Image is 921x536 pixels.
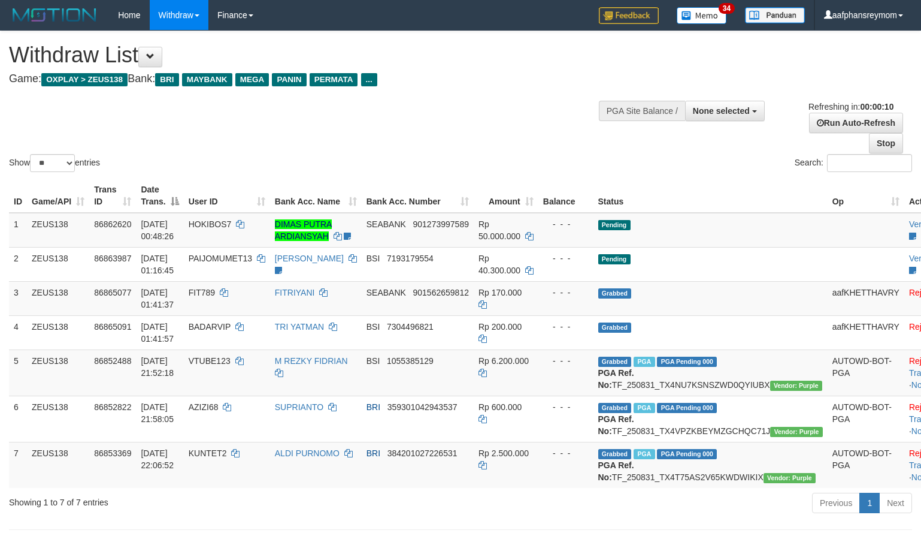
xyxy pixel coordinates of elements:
[387,356,434,366] span: Copy 1055385129 to clipboard
[275,448,340,458] a: ALDI PURNOMO
[593,350,828,396] td: TF_250831_TX4NU7KSNSZWD0QYIUBX
[478,288,522,297] span: Rp 170.000
[593,179,828,213] th: Status
[593,396,828,442] td: TF_250831_TX4VPZKBEYMZGCHQC71J
[9,179,27,213] th: ID
[94,322,131,332] span: 86865091
[94,402,131,412] span: 86852822
[275,356,348,366] a: M REZKY FIDRIAN
[657,449,717,459] span: PGA Pending
[270,179,362,213] th: Bank Acc. Name: activate to sort column ascending
[366,402,380,412] span: BRI
[189,322,231,332] span: BADARVIP
[275,322,324,332] a: TRI YATMAN
[657,403,717,413] span: PGA Pending
[543,252,589,264] div: - - -
[599,7,659,24] img: Feedback.jpg
[41,73,128,86] span: OXPLAY > ZEUS138
[598,414,634,436] b: PGA Ref. No:
[361,73,377,86] span: ...
[9,247,27,281] td: 2
[413,288,469,297] span: Copy 901562659812 to clipboard
[275,402,323,412] a: SUPRIANTO
[828,315,904,350] td: aafKHETTHAVRY
[795,154,912,172] label: Search:
[770,381,822,391] span: Vendor URL: https://trx4.1velocity.biz
[9,281,27,315] td: 3
[593,442,828,488] td: TF_250831_TX4T75AS2V65KWDWIKIX
[598,220,631,230] span: Pending
[387,322,434,332] span: Copy 7304496821 to clipboard
[543,321,589,333] div: - - -
[634,357,655,367] span: Marked by aafsolysreylen
[235,73,269,86] span: MEGA
[141,402,174,424] span: [DATE] 21:58:05
[543,401,589,413] div: - - -
[155,73,178,86] span: BRI
[634,403,655,413] span: Marked by aaftrukkakada
[719,3,735,14] span: 34
[189,288,215,297] span: FIT789
[27,247,89,281] td: ZEUS138
[598,368,634,390] b: PGA Ref. No:
[275,288,315,297] a: FITRIYANI
[9,6,100,24] img: MOTION_logo.png
[366,288,406,297] span: SEABANK
[478,322,522,332] span: Rp 200.000
[141,356,174,378] span: [DATE] 21:52:18
[366,356,380,366] span: BSI
[859,493,880,513] a: 1
[9,43,602,67] h1: Withdraw List
[189,448,227,458] span: KUNTET2
[275,254,344,263] a: [PERSON_NAME]
[310,73,358,86] span: PERMATA
[94,356,131,366] span: 86852488
[745,7,805,23] img: panduan.png
[478,219,520,241] span: Rp 50.000.000
[9,73,602,85] h4: Game: Bank:
[879,493,912,513] a: Next
[366,219,406,229] span: SEABANK
[413,219,469,229] span: Copy 901273997589 to clipboard
[812,493,860,513] a: Previous
[599,101,685,121] div: PGA Site Balance /
[366,448,380,458] span: BRI
[27,213,89,248] td: ZEUS138
[543,218,589,230] div: - - -
[275,219,332,241] a: DIMAS PUTRA ARDIANSYAH
[366,322,380,332] span: BSI
[94,254,131,263] span: 86863987
[9,350,27,396] td: 5
[828,350,904,396] td: AUTOWD-BOT-PGA
[27,179,89,213] th: Game/API: activate to sort column ascending
[141,322,174,344] span: [DATE] 01:41:57
[141,448,174,470] span: [DATE] 22:06:52
[9,315,27,350] td: 4
[189,356,231,366] span: VTUBE123
[387,402,458,412] span: Copy 359301042943537 to clipboard
[478,448,529,458] span: Rp 2.500.000
[634,449,655,459] span: Marked by aaftrukkakada
[828,281,904,315] td: aafKHETTHAVRY
[189,254,252,263] span: PAIJOMUMET13
[770,427,822,437] span: Vendor URL: https://trx4.1velocity.biz
[657,357,717,367] span: PGA Pending
[543,447,589,459] div: - - -
[387,254,434,263] span: Copy 7193179554 to clipboard
[9,396,27,442] td: 6
[827,154,912,172] input: Search:
[809,113,903,133] a: Run Auto-Refresh
[828,442,904,488] td: AUTOWD-BOT-PGA
[685,101,765,121] button: None selected
[189,402,219,412] span: AZIZI68
[136,179,183,213] th: Date Trans.: activate to sort column descending
[543,287,589,299] div: - - -
[141,288,174,309] span: [DATE] 01:41:37
[677,7,727,24] img: Button%20Memo.svg
[362,179,474,213] th: Bank Acc. Number: activate to sort column ascending
[598,460,634,482] b: PGA Ref. No:
[89,179,136,213] th: Trans ID: activate to sort column ascending
[272,73,306,86] span: PANIN
[366,254,380,263] span: BSI
[94,448,131,458] span: 86853369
